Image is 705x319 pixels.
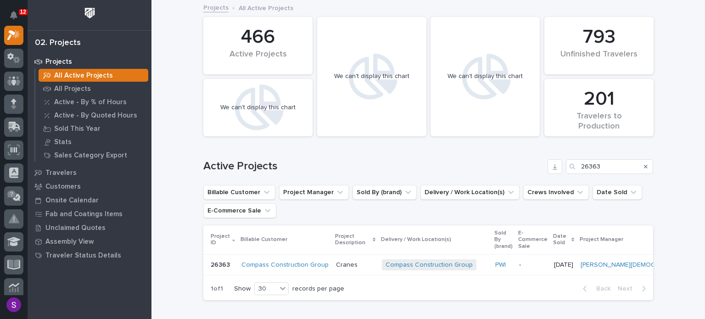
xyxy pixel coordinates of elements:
[45,224,106,232] p: Unclaimed Quotes
[54,125,101,133] p: Sold This Year
[28,193,151,207] a: Onsite Calendar
[352,185,417,200] button: Sold By (brand)
[560,88,638,111] div: 201
[28,55,151,68] a: Projects
[203,203,276,218] button: E-Commerce Sale
[566,159,653,174] input: Search
[560,112,638,131] div: Travelers to Production
[219,50,297,69] div: Active Projects
[35,95,151,108] a: Active - By % of Hours
[614,285,653,293] button: Next
[211,231,230,248] p: Project ID
[292,285,344,293] p: records per page
[35,82,151,95] a: All Projects
[28,248,151,262] a: Traveler Status Details
[335,231,370,248] p: Project Description
[54,138,72,146] p: Stats
[203,160,544,173] h1: Active Projects
[54,98,127,106] p: Active - By % of Hours
[553,231,569,248] p: Date Sold
[560,26,638,49] div: 793
[448,73,523,80] div: We can't display this chart
[45,252,121,260] p: Traveler Status Details
[279,185,349,200] button: Project Manager
[35,135,151,148] a: Stats
[28,207,151,221] a: Fab and Coatings Items
[28,179,151,193] a: Customers
[35,149,151,162] a: Sales Category Export
[494,228,513,252] p: Sold By (brand)
[35,122,151,135] a: Sold This Year
[28,235,151,248] a: Assembly View
[20,9,26,15] p: 12
[45,210,123,218] p: Fab and Coatings Items
[554,261,573,269] p: [DATE]
[219,26,297,49] div: 466
[4,6,23,25] button: Notifications
[45,196,99,205] p: Onsite Calendar
[591,285,610,293] span: Back
[35,69,151,82] a: All Active Projects
[241,235,287,245] p: Billable Customer
[580,235,623,245] p: Project Manager
[35,38,81,48] div: 02. Projects
[28,166,151,179] a: Travelers
[519,261,547,269] p: -
[576,285,614,293] button: Back
[4,295,23,314] button: users-avatar
[239,2,293,12] p: All Active Projects
[420,185,520,200] button: Delivery / Work Location(s)
[495,261,506,269] a: PWI
[54,72,113,80] p: All Active Projects
[54,151,127,160] p: Sales Category Export
[241,261,329,269] a: Compass Construction Group
[518,228,548,252] p: E-Commerce Sale
[560,50,638,69] div: Unfinished Travelers
[45,238,94,246] p: Assembly View
[220,104,296,112] div: We can't display this chart
[386,261,473,269] a: Compass Construction Group
[203,185,275,200] button: Billable Customer
[45,58,72,66] p: Projects
[45,183,81,191] p: Customers
[336,261,375,269] p: Cranes
[618,285,638,293] span: Next
[203,278,230,300] p: 1 of 1
[255,284,277,294] div: 30
[28,221,151,235] a: Unclaimed Quotes
[81,5,98,22] img: Workspace Logo
[54,112,137,120] p: Active - By Quoted Hours
[54,85,91,93] p: All Projects
[211,259,232,269] p: 26363
[523,185,589,200] button: Crews Involved
[334,73,409,80] div: We can't display this chart
[11,11,23,26] div: Notifications12
[45,169,77,177] p: Travelers
[35,109,151,122] a: Active - By Quoted Hours
[203,2,229,12] a: Projects
[581,261,699,269] a: [PERSON_NAME][DEMOGRAPHIC_DATA]
[593,185,642,200] button: Date Sold
[234,285,251,293] p: Show
[381,235,451,245] p: Delivery / Work Location(s)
